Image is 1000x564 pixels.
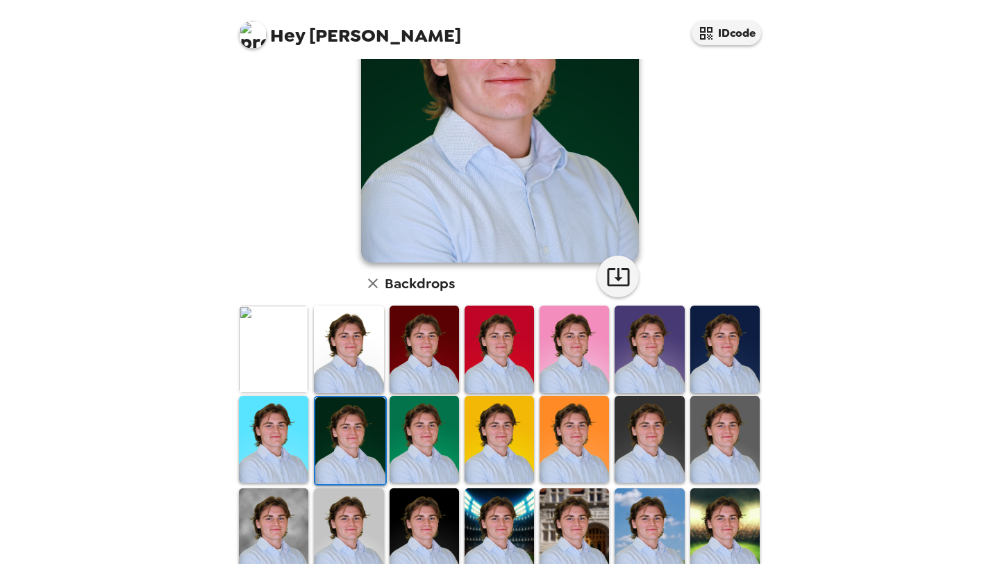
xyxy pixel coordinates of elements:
[239,21,267,49] img: profile pic
[270,23,305,48] span: Hey
[239,14,461,45] span: [PERSON_NAME]
[692,21,761,45] button: IDcode
[385,272,455,295] h6: Backdrops
[239,306,308,392] img: Original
